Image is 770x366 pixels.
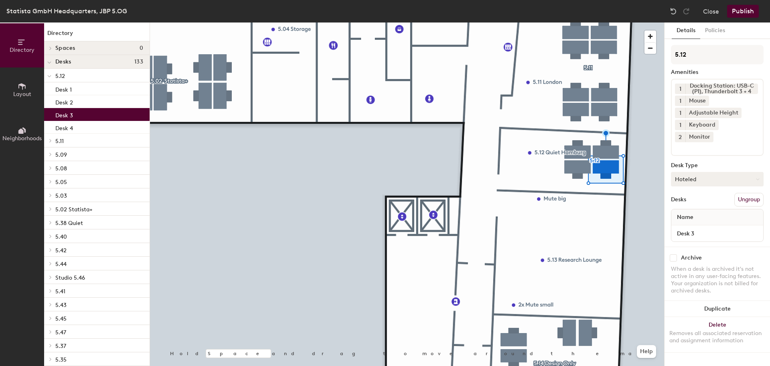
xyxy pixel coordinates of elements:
[55,315,67,322] span: 5.45
[55,165,67,172] span: 5.08
[44,29,150,41] h1: Directory
[671,162,764,169] div: Desk Type
[675,96,685,106] button: 1
[727,5,759,18] button: Publish
[685,132,713,142] div: Monitor
[55,123,73,132] p: Desk 4
[681,255,702,261] div: Archive
[55,274,85,281] span: Studio 5.46
[679,121,681,129] span: 1
[55,288,65,295] span: 5.41
[55,261,67,268] span: 5.44
[55,233,67,240] span: 5.40
[675,108,685,118] button: 1
[55,45,75,51] span: Spaces
[671,69,764,76] div: Amenities
[703,5,719,18] button: Close
[679,109,681,117] span: 1
[675,84,685,94] button: 1
[673,228,762,239] input: Unnamed desk
[669,330,765,344] div: Removes all associated reservation and assignment information
[671,266,764,294] div: When a desk is archived it's not active in any user-facing features. Your organization is not bil...
[55,329,66,336] span: 5.47
[55,356,67,363] span: 5.35
[679,133,682,141] span: 2
[55,206,93,213] span: 5.02 Statista+
[669,7,677,15] img: Undo
[734,193,764,207] button: Ungroup
[55,343,66,350] span: 5.37
[140,45,143,51] span: 0
[55,97,73,106] p: Desk 2
[673,210,697,225] span: Name
[2,135,42,142] span: Neighborhoods
[679,97,681,105] span: 1
[685,108,742,118] div: Adjustable Height
[700,22,730,39] button: Policies
[679,85,681,93] span: 1
[13,91,31,98] span: Layout
[55,151,67,158] span: 5.09
[6,6,127,16] div: Statista GmbH Headquarters, JBP 5.OG
[637,345,656,358] button: Help
[665,317,770,352] button: DeleteRemoves all associated reservation and assignment information
[134,59,143,65] span: 133
[685,120,719,130] div: Keyboard
[55,59,71,65] span: Desks
[10,47,34,53] span: Directory
[671,172,764,186] button: Hoteled
[55,138,64,145] span: 5.11
[55,302,67,309] span: 5.43
[55,179,67,186] span: 5.05
[55,84,72,93] p: Desk 1
[665,301,770,317] button: Duplicate
[675,120,685,130] button: 1
[671,196,686,203] div: Desks
[55,192,67,199] span: 5.03
[55,73,65,80] span: 5.12
[685,96,709,106] div: Mouse
[55,110,73,119] p: Desk 3
[675,132,685,142] button: 2
[682,7,690,15] img: Redo
[672,22,700,39] button: Details
[55,247,67,254] span: 5.42
[685,84,758,94] div: Docking Station: USB-C (P1), Thunderbolt 3 + 4
[55,220,83,227] span: 5.38 Quiet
